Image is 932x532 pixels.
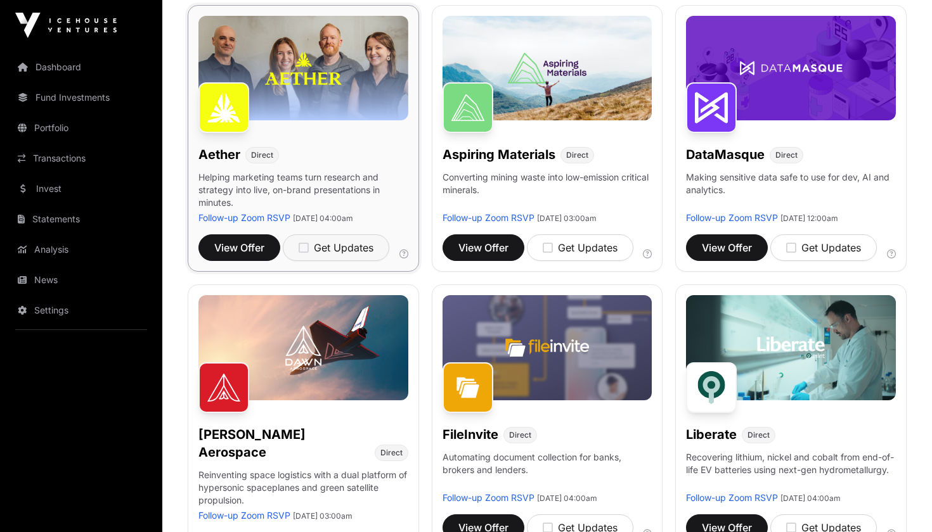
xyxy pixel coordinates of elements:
span: View Offer [458,240,508,255]
button: View Offer [686,234,768,261]
iframe: Chat Widget [869,471,932,532]
div: Get Updates [786,240,861,255]
div: Get Updates [543,240,618,255]
p: Recovering lithium, nickel and cobalt from end-of-life EV batteries using next-gen hydrometallurgy. [686,451,896,491]
button: Get Updates [770,234,877,261]
span: [DATE] 04:00am [537,493,597,503]
button: View Offer [443,234,524,261]
span: [DATE] 12:00am [780,213,838,223]
h1: DataMasque [686,146,765,163]
span: Direct [509,430,531,440]
a: News [10,266,152,294]
span: [DATE] 03:00am [537,213,597,223]
img: FileInvite [443,362,493,413]
img: Liberate [686,362,737,413]
span: [DATE] 04:00am [293,213,353,223]
a: Follow-up Zoom RSVP [198,212,290,223]
a: Follow-up Zoom RSVP [443,212,534,223]
p: Automating document collection for banks, brokers and lenders. [443,451,652,491]
a: Portfolio [10,114,152,142]
a: Fund Investments [10,84,152,111]
button: Get Updates [283,234,389,261]
span: Direct [566,150,588,160]
a: Follow-up Zoom RSVP [443,492,534,503]
p: Converting mining waste into low-emission critical minerals. [443,171,652,212]
a: Follow-up Zoom RSVP [686,212,778,223]
a: Statements [10,205,152,233]
h1: Liberate [686,426,737,443]
img: Aether-Banner.jpg [198,16,408,120]
span: [DATE] 03:00am [293,511,353,521]
img: DataMasque-Banner.jpg [686,16,896,120]
img: File-Invite-Banner.jpg [443,295,652,400]
a: Analysis [10,236,152,263]
a: Follow-up Zoom RSVP [198,510,290,521]
button: View Offer [198,234,280,261]
p: Helping marketing teams turn research and strategy into live, on-brand presentations in minutes. [198,171,408,212]
img: Dawn-Banner.jpg [198,295,408,400]
h1: [PERSON_NAME] Aerospace [198,426,370,461]
a: Invest [10,175,152,203]
span: Direct [380,448,403,458]
h1: FileInvite [443,426,498,443]
img: Aspiring Materials [443,82,493,133]
h1: Aether [198,146,240,163]
img: DataMasque [686,82,737,133]
span: Direct [775,150,798,160]
img: Icehouse Ventures Logo [15,13,117,38]
span: Direct [251,150,273,160]
span: View Offer [702,240,752,255]
img: Aether [198,82,249,133]
span: View Offer [214,240,264,255]
span: [DATE] 04:00am [780,493,841,503]
img: Dawn Aerospace [198,362,249,413]
p: Reinventing space logistics with a dual platform of hypersonic spaceplanes and green satellite pr... [198,469,408,509]
span: Direct [748,430,770,440]
a: Transactions [10,144,152,172]
a: Dashboard [10,53,152,81]
a: Settings [10,296,152,324]
img: Aspiring-Banner.jpg [443,16,652,120]
button: Get Updates [527,234,633,261]
div: Get Updates [299,240,373,255]
h1: Aspiring Materials [443,146,555,163]
p: Making sensitive data safe to use for dev, AI and analytics. [686,171,896,212]
a: Follow-up Zoom RSVP [686,492,778,503]
img: Liberate-Banner.jpg [686,295,896,400]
